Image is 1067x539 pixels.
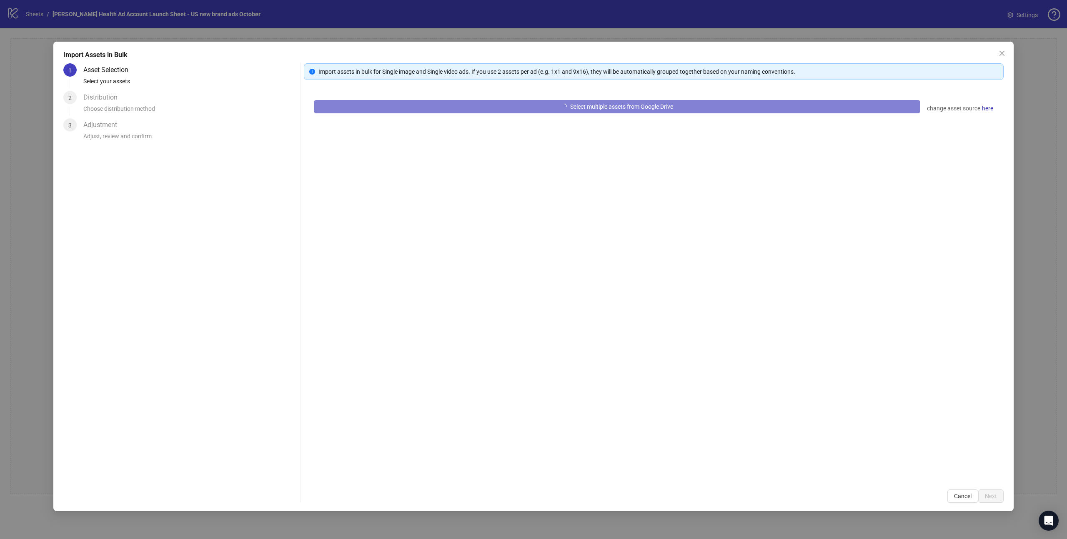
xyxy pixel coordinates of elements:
[1039,511,1059,531] div: Open Intercom Messenger
[947,489,978,503] button: Cancel
[68,95,72,101] span: 2
[999,50,1005,57] span: close
[83,63,135,77] div: Asset Selection
[982,104,993,113] span: here
[954,493,972,499] span: Cancel
[83,132,297,146] div: Adjust, review and confirm
[83,104,297,118] div: Choose distribution method
[83,91,124,104] div: Distribution
[309,69,315,75] span: info-circle
[927,103,994,113] div: change asset source
[63,50,1004,60] div: Import Assets in Bulk
[982,103,994,113] a: here
[995,47,1009,60] button: Close
[68,122,72,129] span: 3
[978,489,1004,503] button: Next
[68,67,72,74] span: 1
[318,67,998,76] div: Import assets in bulk for Single image and Single video ads. If you use 2 assets per ad (e.g. 1x1...
[561,104,567,110] span: loading
[570,103,673,110] span: Select multiple assets from Google Drive
[83,77,297,91] div: Select your assets
[83,118,124,132] div: Adjustment
[314,100,920,113] button: Select multiple assets from Google Drive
